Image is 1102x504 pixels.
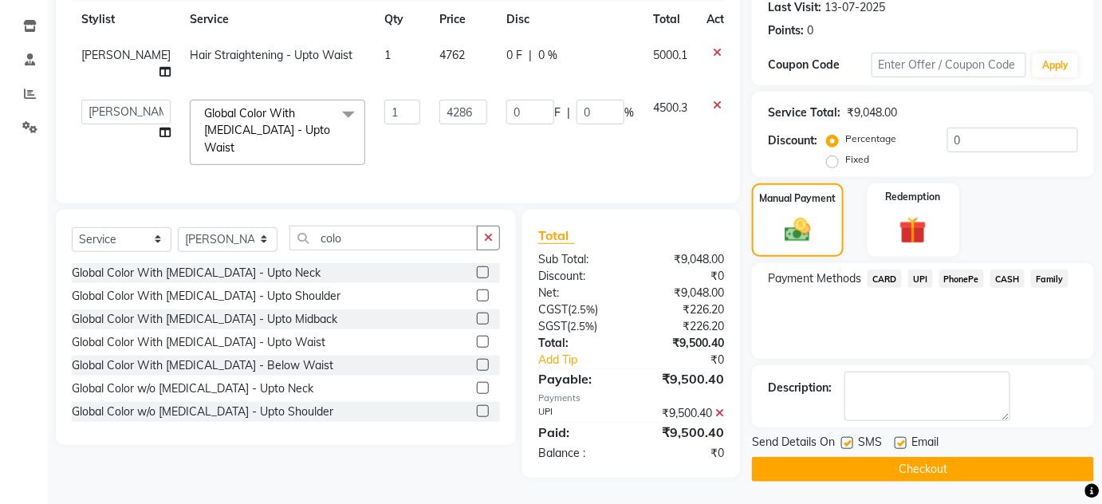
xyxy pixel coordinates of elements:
span: SMS [858,434,882,454]
label: Redemption [886,190,941,204]
span: [PERSON_NAME] [81,48,171,62]
span: | [567,104,570,121]
span: Total [538,227,575,244]
span: CARD [868,270,902,288]
div: ( ) [526,318,632,335]
span: | [529,47,532,64]
th: Service [180,2,375,37]
span: 0 % [538,47,557,64]
span: Family [1031,270,1069,288]
div: Global Color With [MEDICAL_DATA] - Upto Midback [72,311,337,328]
input: Search or Scan [289,226,478,250]
div: ₹226.20 [631,301,736,318]
div: Payable: [526,369,632,388]
div: Points: [768,22,804,39]
div: Discount: [768,132,817,149]
th: Qty [375,2,430,37]
div: Description: [768,380,832,396]
span: PhonePe [939,270,985,288]
span: 4500.3 [653,100,687,115]
th: Action [697,2,750,37]
span: Hair Straightening - Upto Waist [190,48,352,62]
div: Global Color With [MEDICAL_DATA] - Below Waist [72,357,333,374]
span: 5000.1 [653,48,687,62]
div: UPI [526,405,632,422]
div: Coupon Code [768,57,872,73]
div: ₹9,048.00 [631,251,736,268]
span: 0 F [506,47,522,64]
span: UPI [908,270,933,288]
th: Stylist [72,2,180,37]
div: ₹9,500.40 [631,369,736,388]
button: Checkout [752,457,1094,482]
span: % [624,104,634,121]
div: Balance : [526,445,632,462]
div: Global Color With [MEDICAL_DATA] - Upto Neck [72,265,321,282]
input: Enter Offer / Coupon Code [872,53,1027,77]
div: Global Color w/o [MEDICAL_DATA] - Upto Shoulder [72,404,333,420]
span: Email [911,434,939,454]
span: Send Details On [752,434,835,454]
th: Total [643,2,697,37]
div: Net: [526,285,632,301]
a: Add Tip [526,352,648,368]
div: 0 [807,22,813,39]
div: Payments [538,392,724,405]
button: Apply [1033,53,1078,77]
div: Paid: [526,423,632,442]
span: Payment Methods [768,270,861,287]
div: ₹9,048.00 [631,285,736,301]
span: CGST [538,302,568,317]
div: ₹9,500.40 [631,335,736,352]
div: ₹0 [631,445,736,462]
span: F [554,104,561,121]
div: Total: [526,335,632,352]
label: Percentage [845,132,896,146]
div: ₹9,500.40 [631,405,736,422]
div: Sub Total: [526,251,632,268]
div: Global Color w/o [MEDICAL_DATA] - Upto Neck [72,380,313,397]
label: Manual Payment [759,191,836,206]
div: ₹9,500.40 [631,423,736,442]
img: _cash.svg [777,215,819,246]
div: ₹0 [631,268,736,285]
img: _gift.svg [891,214,935,248]
div: ( ) [526,301,632,318]
div: Discount: [526,268,632,285]
div: ₹226.20 [631,318,736,335]
div: ₹9,048.00 [847,104,897,121]
span: Global Color With [MEDICAL_DATA] - Upto Waist [204,106,330,155]
div: ₹0 [648,352,736,368]
th: Disc [497,2,643,37]
a: x [234,140,242,155]
span: 2.5% [571,303,595,316]
span: 1 [384,48,391,62]
div: Global Color With [MEDICAL_DATA] - Upto Waist [72,334,325,351]
div: Service Total: [768,104,840,121]
span: SGST [538,319,567,333]
th: Price [430,2,497,37]
span: 2.5% [570,320,594,333]
span: CASH [990,270,1025,288]
span: 4762 [439,48,465,62]
label: Fixed [845,152,869,167]
div: Global Color With [MEDICAL_DATA] - Upto Shoulder [72,288,340,305]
